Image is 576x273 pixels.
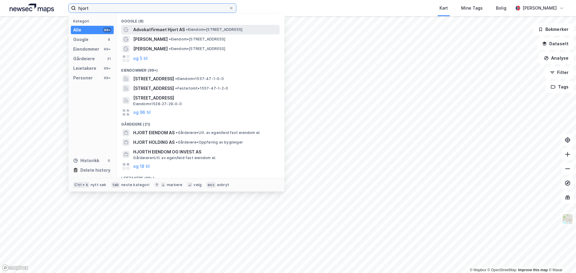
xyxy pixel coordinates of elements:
span: Eiendom • 1528-27-29-0-0 [133,102,181,106]
input: Søk på adresse, matrikkel, gårdeiere, leietakere eller personer [76,4,229,13]
span: • [175,76,177,81]
span: HJORTH EIENDOM OG INVEST AS [133,148,277,156]
span: Eiendom • [STREET_ADDRESS] [186,27,242,32]
div: Leietakere (99+) [116,171,284,182]
span: HJORT EIENDOM AS [133,129,175,136]
div: nytt søk [91,182,106,187]
div: [PERSON_NAME] [523,4,557,12]
div: 0 [106,158,111,163]
div: 99+ [103,66,111,71]
img: Z [562,213,573,225]
div: 99+ [103,28,111,32]
span: • [176,140,178,144]
button: Filter [545,67,574,79]
div: 99+ [103,47,111,52]
span: Eiendom • 1557-47-1-0-0 [175,76,223,81]
span: Eiendom • [STREET_ADDRESS] [169,46,225,51]
span: HJORT HOLDING AS [133,139,175,146]
div: Gårdeiere [73,55,95,62]
button: Tags [546,81,574,93]
div: tab [111,182,120,188]
span: Gårdeiere • Utl. av egen/leid fast eiendom el. [176,130,260,135]
div: Delete history [80,167,110,174]
div: Personer [73,74,93,82]
div: Alle [73,26,81,34]
span: [PERSON_NAME] [133,45,168,52]
div: 99+ [103,76,111,80]
img: logo.a4113a55bc3d86da70a041830d287a7e.svg [10,4,54,13]
span: [PERSON_NAME] [133,36,168,43]
div: Historikk [73,157,99,164]
button: Bokmerker [533,23,574,35]
iframe: Chat Widget [546,244,576,273]
span: [STREET_ADDRESS] [133,94,277,102]
div: Kontrollprogram for chat [546,244,576,273]
div: Kategori [73,19,114,23]
div: Google [73,36,88,43]
span: Festetomt • 1557-47-1-2-0 [175,86,228,91]
div: Mine Tags [461,4,483,12]
span: [STREET_ADDRESS] [133,85,174,92]
div: Kart [439,4,448,12]
div: Ctrl + k [73,182,89,188]
a: OpenStreetMap [487,268,517,272]
button: og 96 til [133,109,151,116]
div: esc [206,182,216,188]
a: Improve this map [518,268,548,272]
span: • [175,86,177,91]
a: Mapbox [470,268,486,272]
div: 21 [106,56,111,61]
a: Mapbox homepage [2,264,28,271]
div: Leietakere [73,65,96,72]
div: avbryt [217,182,229,187]
span: Advokatfirmaet Hjort AS [133,26,185,33]
div: Gårdeiere (21) [116,117,284,128]
span: • [169,37,171,41]
span: • [176,130,178,135]
span: [STREET_ADDRESS] [133,75,174,82]
div: Eiendommer [73,46,99,53]
button: Analyse [539,52,574,64]
div: velg [193,182,202,187]
div: markere [167,182,182,187]
span: Eiendom • [STREET_ADDRESS] [169,37,225,42]
span: Gårdeiere • Utl. av egen/leid fast eiendom el. [133,156,216,160]
span: • [186,27,188,32]
span: • [169,46,171,51]
div: Google (8) [116,14,284,25]
span: Gårdeiere • Oppføring av bygninger [176,140,243,145]
div: neste kategori [121,182,149,187]
button: og 5 til [133,55,148,62]
button: og 18 til [133,163,150,170]
div: Bolig [496,4,506,12]
button: Datasett [537,38,574,50]
div: 8 [106,37,111,42]
div: Eiendommer (99+) [116,63,284,74]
